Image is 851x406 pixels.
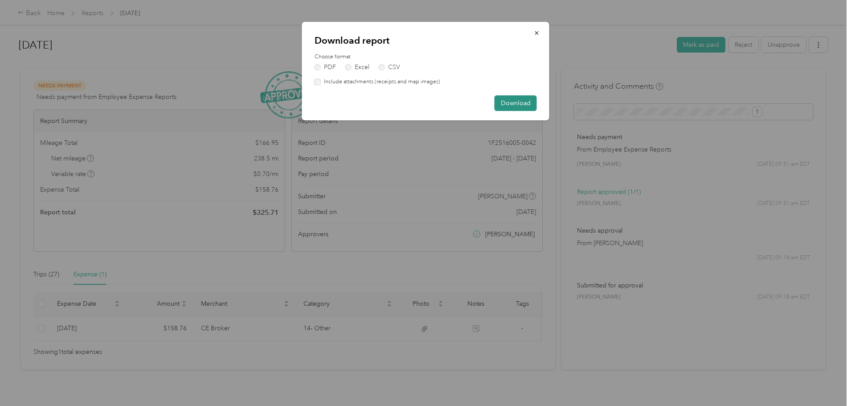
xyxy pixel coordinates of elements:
label: Excel [345,64,369,70]
label: PDF [315,64,336,70]
label: CSV [379,64,400,70]
label: Include attachments (receipts and map images) [321,78,440,86]
button: Download [495,95,537,111]
p: Download report [315,34,537,47]
label: Choose format [315,53,537,61]
iframe: Everlance-gr Chat Button Frame [801,356,851,406]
